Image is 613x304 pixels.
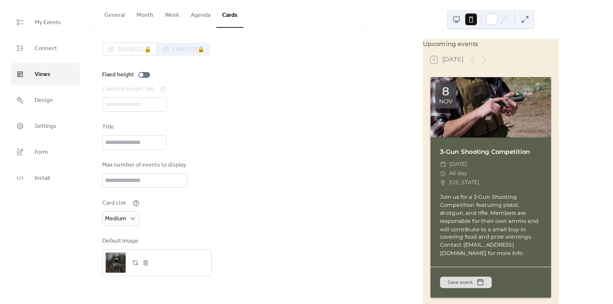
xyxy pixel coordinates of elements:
span: Connect [35,43,57,54]
div: Join us for a 3-Gun Shooting Competition featuring pistol, shotgun, and rifle. Members are respon... [430,193,551,257]
div: Upcoming events [423,39,559,48]
a: Views [11,63,80,85]
span: [US_STATE] [449,178,479,187]
div: Nov [439,99,452,104]
div: ​ [440,178,446,187]
div: 8 [442,86,449,97]
a: Form [11,141,80,163]
div: Title [102,123,165,132]
div: ​ [440,169,446,178]
span: My Events [35,17,61,28]
span: Settings [35,121,57,132]
a: Settings [11,115,80,137]
div: Fixed height [102,71,134,79]
span: Views [35,69,50,80]
a: Design [11,89,80,111]
a: Install [11,167,80,189]
div: ; [105,252,126,273]
span: All day [449,169,467,178]
span: Design [35,95,53,106]
span: Medium [105,213,126,224]
button: Save event [440,277,491,288]
div: Card size [102,199,131,208]
div: 3-Gun Shooting Competition [430,147,551,156]
span: Install [35,172,50,184]
div: Default Image [102,237,210,246]
div: Max number of events to display [102,161,186,170]
span: Form [35,147,48,158]
a: My Events [11,11,80,33]
a: Connect [11,37,80,59]
span: [DATE] [449,160,467,169]
div: ​ [440,160,446,169]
